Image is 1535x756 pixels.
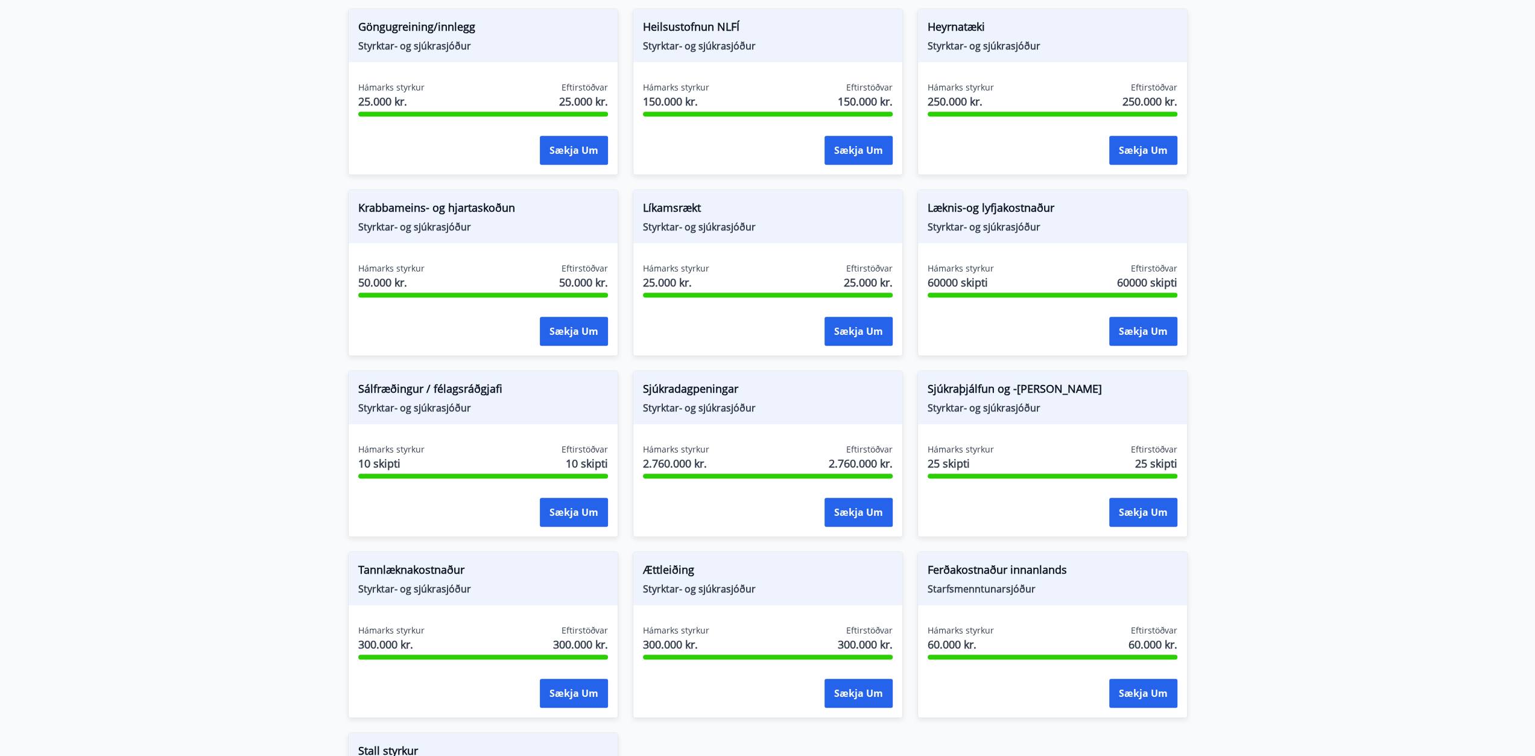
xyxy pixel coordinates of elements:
span: Krabbameins- og hjartaskoðun [358,200,608,220]
span: 2.760.000 kr. [643,456,709,471]
span: Styrktar- og sjúkrasjóður [643,582,893,596]
span: Hámarks styrkur [928,262,994,275]
span: 150.000 kr. [838,94,893,109]
span: Ættleiðing [643,562,893,582]
button: Sækja um [824,317,893,346]
span: Hámarks styrkur [928,443,994,456]
span: Eftirstöðvar [1131,443,1177,456]
span: Eftirstöðvar [1131,262,1177,275]
span: 250.000 kr. [928,94,994,109]
span: Eftirstöðvar [1131,81,1177,94]
span: 25.000 kr. [643,275,709,290]
button: Sækja um [540,136,608,165]
span: Hámarks styrkur [358,624,425,637]
span: 250.000 kr. [1122,94,1177,109]
span: 10 skipti [358,456,425,471]
button: Sækja um [1109,136,1177,165]
span: Heyrnatæki [928,19,1177,39]
span: Styrktar- og sjúkrasjóður [928,220,1177,233]
span: Hámarks styrkur [643,443,709,456]
span: Eftirstöðvar [562,81,608,94]
span: Styrktar- og sjúkrasjóður [643,39,893,52]
span: Heilsustofnun NLFÍ [643,19,893,39]
button: Sækja um [1109,317,1177,346]
span: Styrktar- og sjúkrasjóður [358,39,608,52]
span: Styrktar- og sjúkrasjóður [358,582,608,596]
span: Sjúkradagpeningar [643,381,893,401]
span: 60.000 kr. [1128,637,1177,652]
button: Sækja um [824,679,893,708]
span: 300.000 kr. [553,637,608,652]
span: 150.000 kr. [643,94,709,109]
button: Sækja um [1109,679,1177,708]
span: Starfsmenntunarsjóður [928,582,1177,596]
button: Sækja um [540,498,608,527]
button: Sækja um [1109,498,1177,527]
span: Sjúkraþjálfun og -[PERSON_NAME] [928,381,1177,401]
span: Styrktar- og sjúkrasjóður [928,39,1177,52]
span: Eftirstöðvar [1131,624,1177,637]
button: Sækja um [540,679,608,708]
span: 60000 skipti [928,275,994,290]
span: Sálfræðingur / félagsráðgjafi [358,381,608,401]
button: Sækja um [824,136,893,165]
span: Styrktar- og sjúkrasjóður [928,401,1177,415]
span: 10 skipti [566,456,608,471]
span: Eftirstöðvar [846,262,893,275]
span: Styrktar- og sjúkrasjóður [643,401,893,415]
span: Líkamsrækt [643,200,893,220]
span: 60000 skipti [1117,275,1177,290]
span: Ferðakostnaður innanlands [928,562,1177,582]
span: Eftirstöðvar [846,81,893,94]
span: Hámarks styrkur [643,81,709,94]
span: 50.000 kr. [559,275,608,290]
span: 2.760.000 kr. [829,456,893,471]
span: Hámarks styrkur [358,443,425,456]
span: 300.000 kr. [643,637,709,652]
span: Styrktar- og sjúkrasjóður [358,220,608,233]
span: Hámarks styrkur [643,624,709,637]
span: 50.000 kr. [358,275,425,290]
span: Eftirstöðvar [562,262,608,275]
span: 25.000 kr. [844,275,893,290]
span: Hámarks styrkur [928,81,994,94]
span: Göngugreining/innlegg [358,19,608,39]
span: 25.000 kr. [559,94,608,109]
span: Læknis-og lyfjakostnaður [928,200,1177,220]
span: Eftirstöðvar [846,624,893,637]
span: Styrktar- og sjúkrasjóður [358,401,608,415]
button: Sækja um [540,317,608,346]
span: 25.000 kr. [358,94,425,109]
span: Hámarks styrkur [643,262,709,275]
span: Hámarks styrkur [358,262,425,275]
span: Hámarks styrkur [358,81,425,94]
span: Styrktar- og sjúkrasjóður [643,220,893,233]
span: 25 skipti [928,456,994,471]
span: Hámarks styrkur [928,624,994,637]
span: Eftirstöðvar [562,443,608,456]
span: Eftirstöðvar [562,624,608,637]
span: Tannlæknakostnaður [358,562,608,582]
span: 25 skipti [1135,456,1177,471]
span: 60.000 kr. [928,637,994,652]
span: 300.000 kr. [358,637,425,652]
button: Sækja um [824,498,893,527]
span: Eftirstöðvar [846,443,893,456]
span: 300.000 kr. [838,637,893,652]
